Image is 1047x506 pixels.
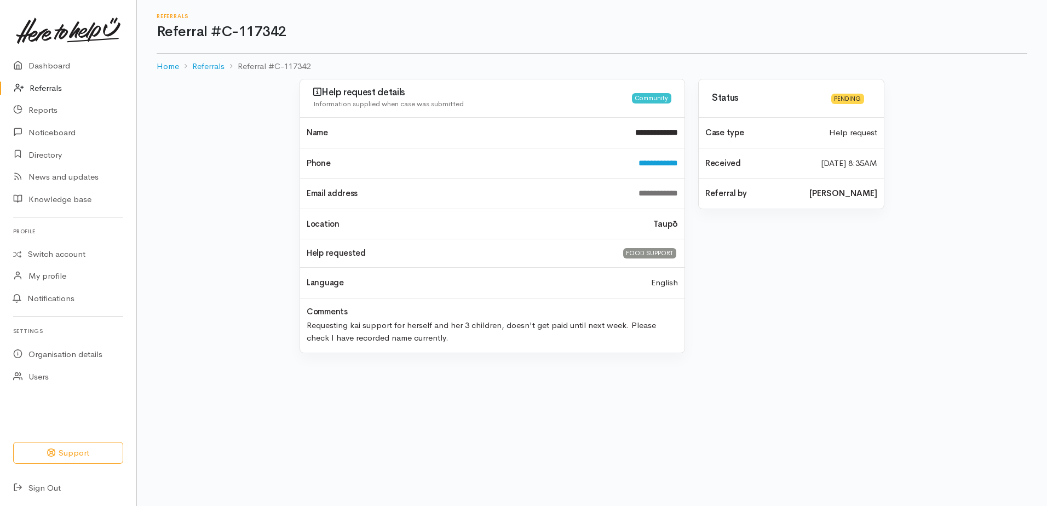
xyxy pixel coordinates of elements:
a: Referrals [192,60,225,73]
h6: Referrals [157,13,1027,19]
div: Help request [822,127,884,139]
li: Referral #C-117342 [225,60,310,73]
h4: Received [705,159,808,168]
h4: Email address [307,189,625,198]
h4: Location [307,220,640,229]
div: FOOD SUPPORT [623,248,676,258]
time: [DATE] 8:35AM [821,157,877,170]
div: Requesting kai support for herself and her 3 children, doesn't get paid until next week. Please c... [300,316,684,344]
h3: Status [712,93,825,104]
h4: Help requested [307,249,608,258]
h4: Language [307,278,344,287]
h4: Referral by [705,189,796,198]
div: English [645,277,684,289]
h4: Comments [307,307,348,317]
b: Taupō [653,218,678,231]
h1: Referral #C-117342 [157,24,1027,40]
h3: Help request details [313,87,632,98]
h4: Case type [705,128,816,137]
div: Community [632,93,671,104]
b: [PERSON_NAME] [809,187,877,200]
h6: Profile [13,224,123,239]
div: Pending [831,94,864,104]
a: Home [157,60,179,73]
button: Support [13,442,123,464]
nav: breadcrumb [157,54,1027,79]
h4: Name [307,128,622,137]
h6: Settings [13,324,123,338]
span: Information supplied when case was submitted [313,99,464,108]
h4: Phone [307,159,625,168]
